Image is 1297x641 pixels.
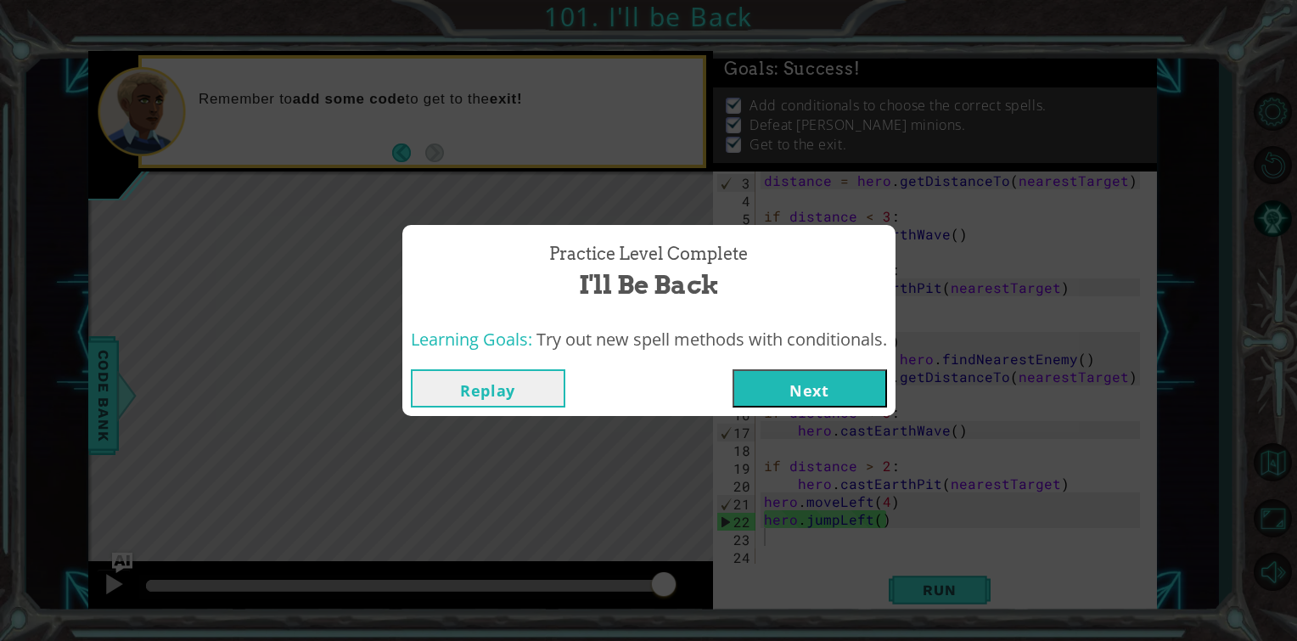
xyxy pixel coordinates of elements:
button: Next [733,369,887,408]
span: Learning Goals: [411,328,532,351]
span: Practice Level Complete [549,242,748,267]
button: Replay [411,369,565,408]
span: Try out new spell methods with conditionals. [536,328,887,351]
span: I'll be Back [579,267,719,303]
